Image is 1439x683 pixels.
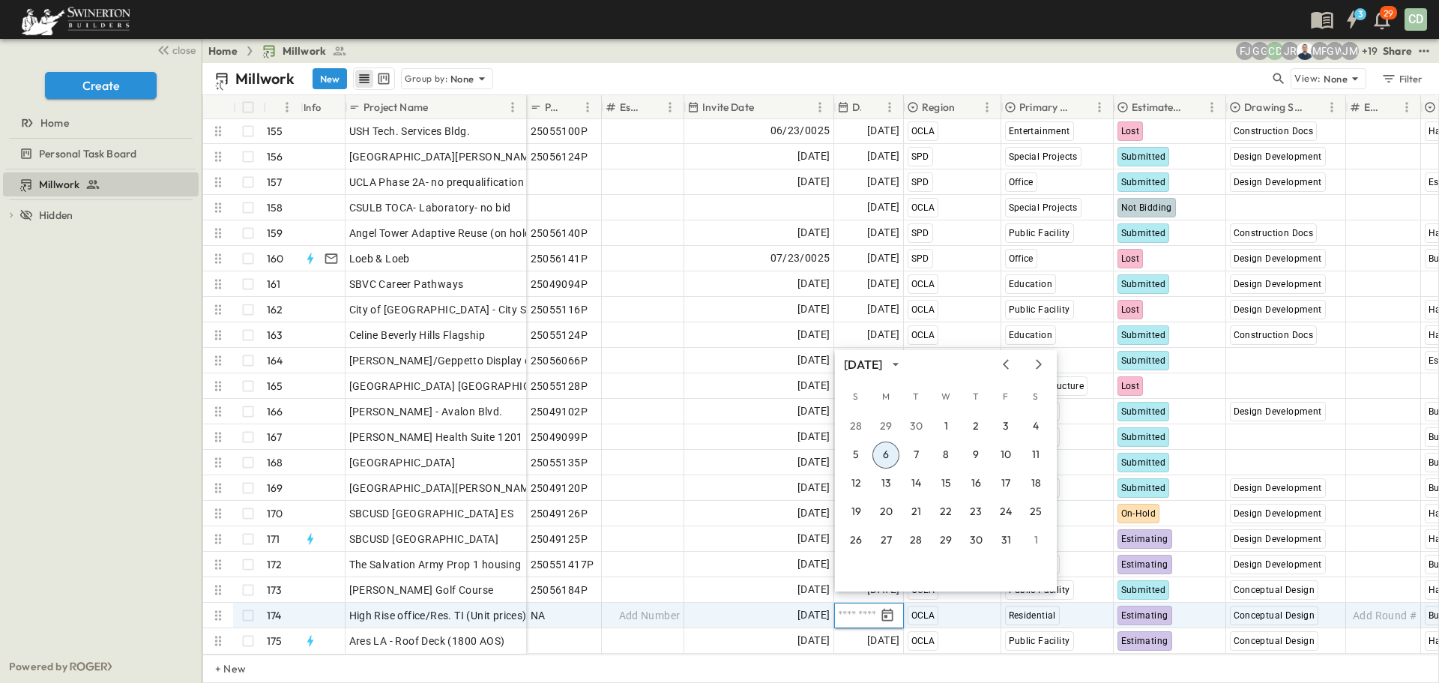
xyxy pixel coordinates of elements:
[3,174,196,195] a: Millwork
[881,98,899,116] button: Menu
[867,122,899,139] span: [DATE]
[1384,7,1393,19] p: 29
[267,455,283,470] p: 168
[313,68,347,89] button: New
[1234,330,1314,340] span: Construction Docs
[267,557,283,572] p: 172
[1234,406,1322,417] span: Design Development
[992,470,1019,497] button: 17
[619,608,681,623] span: Add Number
[267,251,284,266] p: 160
[1009,228,1070,238] span: Public Facility
[902,442,929,469] button: 7
[770,250,830,267] span: 07/23/0025
[1030,358,1048,370] button: Next month
[1234,636,1315,646] span: Conceptual Design
[797,428,830,445] span: [DATE]
[267,481,283,496] p: 169
[349,608,527,623] span: High Rise office/Res. TI (Unit prices)
[267,379,283,394] p: 165
[269,99,286,115] button: Sort
[867,199,899,216] span: [DATE]
[645,99,661,115] button: Sort
[531,608,546,623] span: NA
[1121,304,1140,315] span: Lost
[797,479,830,496] span: [DATE]
[545,100,559,115] p: P-Code
[1121,228,1166,238] span: Submitted
[1009,177,1034,187] span: Office
[864,99,881,115] button: Sort
[867,326,899,343] span: [DATE]
[18,4,133,35] img: 6c363589ada0b36f064d841b69d3a419a338230e66bb0a533688fa5cc3e9e735.png
[962,527,989,554] button: 30
[531,481,588,496] span: 25049120P
[531,532,588,547] span: 25049125P
[1121,559,1168,570] span: Estimating
[1326,42,1344,60] div: GEORGIA WESLEY (georgia.wesley@swinerton.com)
[1383,43,1412,58] div: Share
[1186,99,1203,115] button: Sort
[1121,508,1156,519] span: On-Hold
[3,142,199,166] div: Personal Task Boardtest
[531,557,594,572] span: 250551417P
[1244,100,1303,115] p: Drawing Status
[1337,6,1367,33] button: 3
[1121,585,1166,595] span: Submitted
[902,499,929,526] button: 21
[267,124,283,139] p: 155
[1381,99,1398,115] button: Sort
[267,175,283,190] p: 157
[797,581,830,598] span: [DATE]
[531,124,588,139] span: 25055100P
[353,67,395,90] div: table view
[1090,98,1108,116] button: Menu
[1009,253,1034,264] span: Office
[151,39,199,60] button: close
[1022,413,1049,440] button: 4
[852,100,861,115] p: Due Date
[172,43,196,58] span: close
[1398,98,1416,116] button: Menu
[531,583,588,598] span: 25056184P
[1022,499,1049,526] button: 25
[1009,330,1053,340] span: Education
[867,224,899,241] span: [DATE]
[902,413,929,440] button: 30
[620,100,642,115] p: Estimate Number
[208,43,238,58] a: Home
[267,226,283,241] p: 159
[842,470,869,497] button: 12
[1121,126,1140,136] span: Lost
[1234,559,1322,570] span: Design Development
[992,413,1019,440] button: 3
[911,202,935,213] span: OCLA
[844,356,882,373] div: [DATE]
[911,151,929,162] span: SPD
[1234,177,1322,187] span: Design Development
[267,583,283,598] p: 173
[867,632,899,649] span: [DATE]
[267,353,283,368] p: 164
[349,532,499,547] span: SBCUSD [GEOGRAPHIC_DATA]
[267,532,280,547] p: 171
[267,608,282,623] p: 174
[1234,151,1322,162] span: Design Development
[1121,483,1166,493] span: Submitted
[992,499,1019,526] button: 24
[1022,527,1049,554] button: 1
[262,43,347,58] a: Millwork
[349,353,567,368] span: [PERSON_NAME]/Geppetto Display cabinets
[962,499,989,526] button: 23
[1234,126,1314,136] span: Construction Docs
[1121,355,1166,366] span: Submitted
[1121,279,1166,289] span: Submitted
[1405,8,1427,31] div: CD
[3,112,196,133] a: Home
[1121,381,1140,391] span: Lost
[1121,151,1166,162] span: Submitted
[992,527,1019,554] button: 31
[349,583,494,598] span: [PERSON_NAME] Golf Course
[1009,279,1053,289] span: Education
[1074,99,1090,115] button: Sort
